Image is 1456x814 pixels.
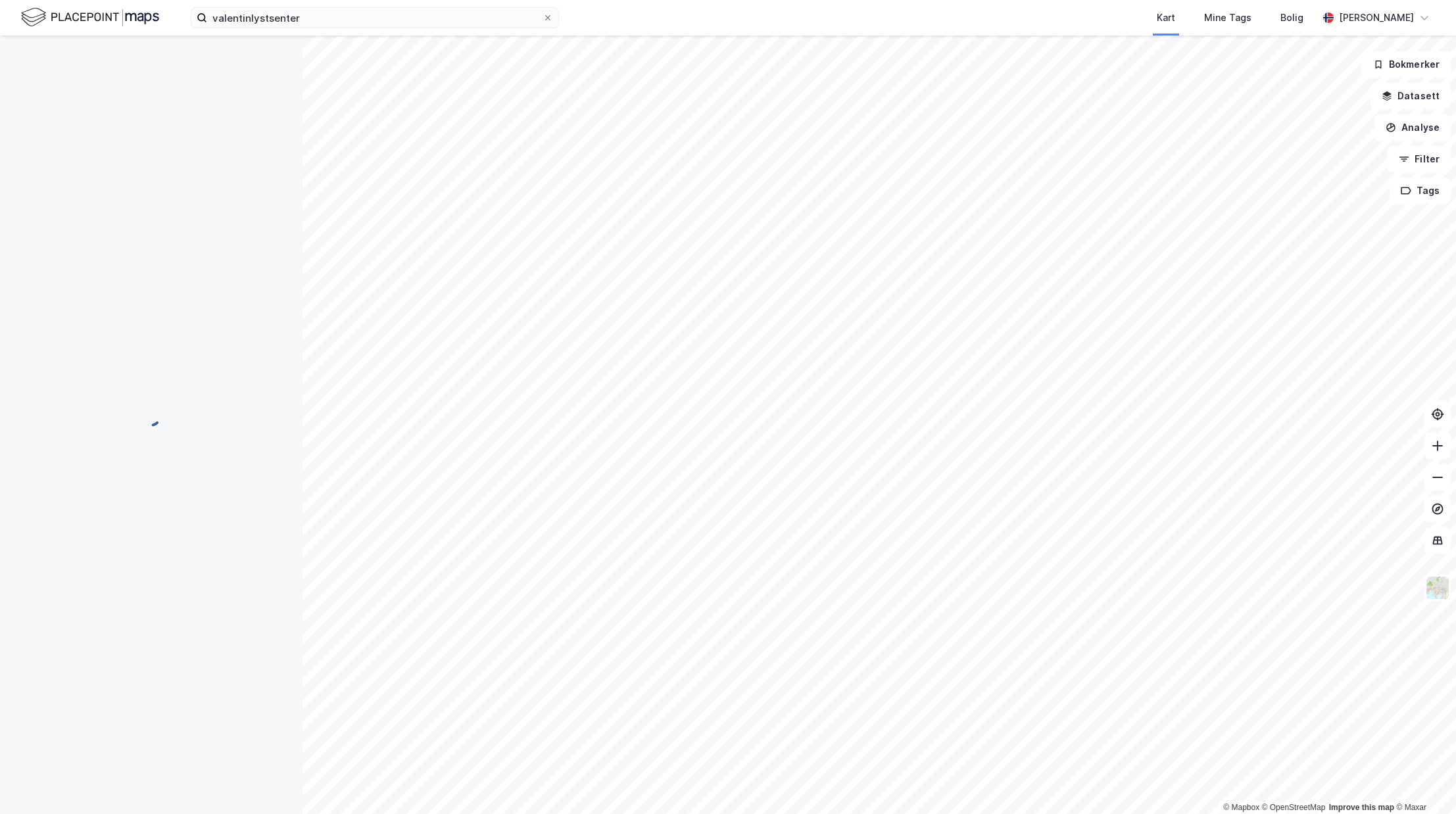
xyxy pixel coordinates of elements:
[141,406,162,427] img: spinner.a6d8c91a73a9ac5275cf975e30b51cfb.svg
[1425,575,1450,600] img: Z
[1390,178,1451,204] button: Tags
[1157,10,1175,26] div: Kart
[1262,803,1326,812] a: OpenStreetMap
[207,8,543,28] input: Søk på adresse, matrikkel, gårdeiere, leietakere eller personer
[21,6,159,29] img: logo.f888ab2527a4732fd821a326f86c7f29.svg
[1223,803,1259,812] a: Mapbox
[1388,146,1451,172] button: Filter
[1204,10,1251,26] div: Mine Tags
[1280,10,1303,26] div: Bolig
[1362,51,1451,78] button: Bokmerker
[1390,751,1456,814] iframe: Chat Widget
[1329,803,1394,812] a: Improve this map
[1339,10,1414,26] div: [PERSON_NAME]
[1374,114,1451,141] button: Analyse
[1371,83,1451,109] button: Datasett
[1390,751,1456,814] div: Kontrollprogram for chat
